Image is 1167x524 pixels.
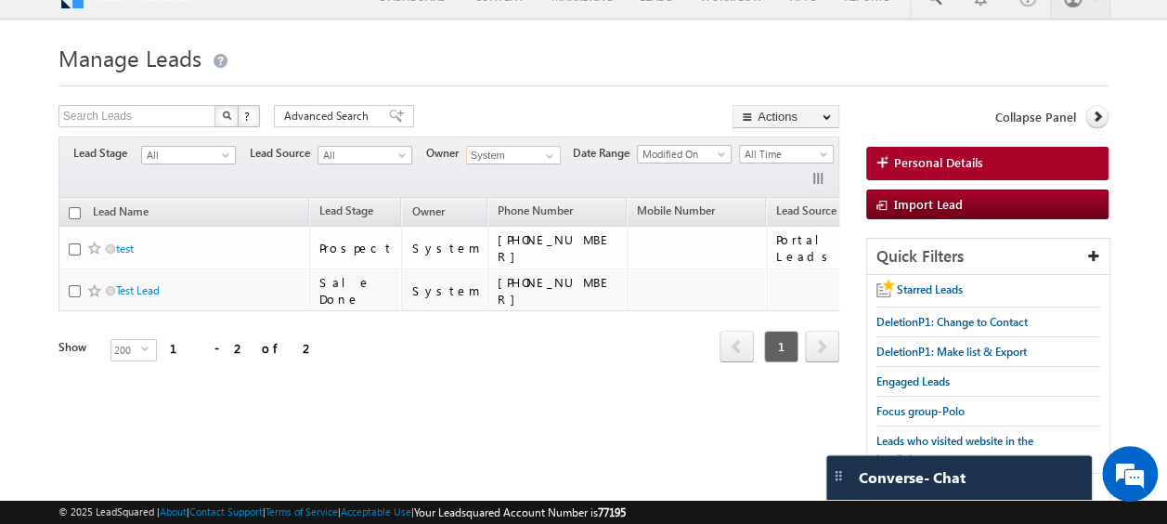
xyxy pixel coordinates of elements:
a: Phone Number [488,201,582,225]
a: All Time [739,145,834,164]
span: ? [244,108,253,124]
span: Owner [426,145,466,162]
a: Test Lead [116,283,160,297]
span: Collapse Panel [995,109,1076,125]
span: All Time [740,146,828,163]
span: next [805,331,839,362]
input: Type to Search [466,146,561,164]
span: Owner [411,204,444,218]
a: Terms of Service [266,505,338,517]
span: Modified On [638,146,726,163]
span: prev [720,331,754,362]
span: All [318,147,407,164]
div: Show [58,339,96,356]
a: prev [720,333,754,362]
span: Personal Details [894,154,983,171]
a: Modified On [637,145,732,164]
span: Your Leadsquared Account Number is [414,505,626,519]
div: System [411,240,479,256]
div: Chat with us now [97,98,312,122]
span: 77195 [598,505,626,519]
img: Search [222,111,231,120]
a: Personal Details [866,147,1109,180]
a: All [141,146,236,164]
span: Lead Stage [319,203,373,217]
a: Acceptable Use [341,505,411,517]
a: Lead Stage [310,201,383,225]
span: Focus group-Polo [876,404,965,418]
div: System [411,282,479,299]
span: Advanced Search [284,108,374,124]
span: 1 [764,331,798,362]
div: Sale Done [319,274,394,308]
span: Mobile Number [637,203,715,217]
span: Lead Stage [73,145,141,162]
button: Actions [733,105,839,128]
img: d_60004797649_company_0_60004797649 [32,98,78,122]
div: 1 - 2 of 2 [170,337,316,359]
div: Portal Leads [776,231,838,265]
span: Converse - Chat [859,469,966,486]
div: Quick Filters [867,239,1109,275]
span: Engaged Leads [876,374,950,388]
img: carter-drag [831,468,846,483]
span: Phone Number [498,203,573,217]
span: Import Lead [894,196,963,212]
span: Starred Leads [897,282,963,296]
span: 200 [111,340,141,360]
a: Contact Support [189,505,263,517]
a: Lead Source [767,201,846,225]
button: ? [238,105,260,127]
span: Lead Source [776,203,836,217]
a: test [116,242,134,255]
span: DeletionP1: Change to Contact [876,315,1028,329]
div: [PHONE_NUMBER] [498,231,618,265]
a: Lead Name [84,202,158,226]
a: Show All Items [536,147,559,165]
div: [PHONE_NUMBER] [498,274,618,308]
div: Prospect [319,240,394,256]
em: Start Chat [253,401,337,426]
span: DeletionP1: Make list & Export [876,345,1027,359]
span: © 2025 LeadSquared | | | | | [58,504,626,521]
span: select [141,345,156,353]
span: Leads who visited website in the last 7 days [876,434,1033,465]
span: Date Range [573,145,637,162]
textarea: Type your message and hit 'Enter' [24,172,339,386]
div: Minimize live chat window [305,9,349,54]
span: All [142,147,230,164]
span: Lead Source [250,145,318,162]
span: Manage Leads [58,43,201,72]
input: Check all records [69,207,81,219]
a: next [805,333,839,362]
a: All [318,146,412,164]
a: About [160,505,187,517]
a: Mobile Number [628,201,724,225]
